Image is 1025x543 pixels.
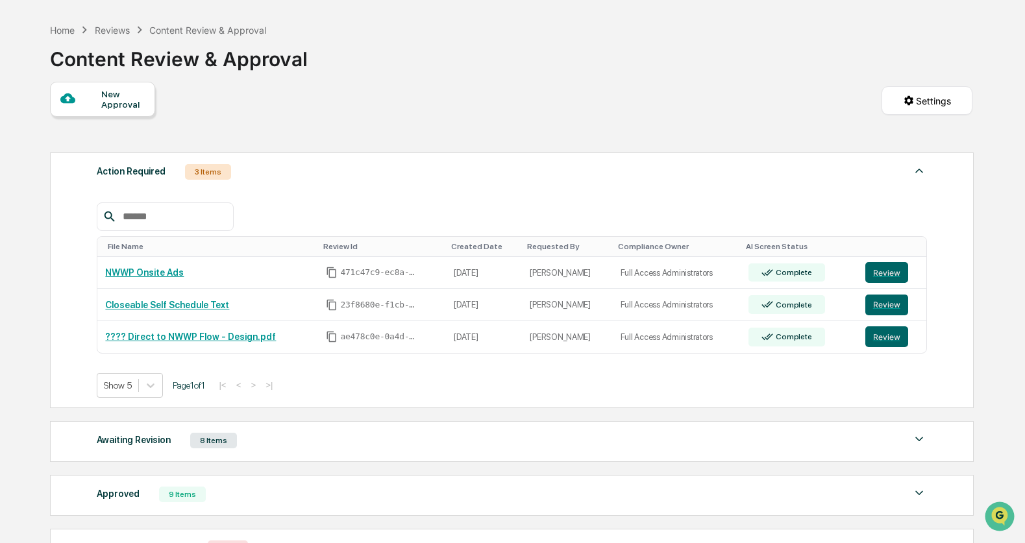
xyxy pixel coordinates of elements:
button: Start new chat [221,103,236,119]
td: [PERSON_NAME] [522,289,612,321]
span: ae478c0e-0a4d-4479-b16b-62d7dbbc97dc [340,332,418,342]
div: Complete [773,332,811,341]
div: Toggle SortBy [108,242,313,251]
span: Copy Id [326,267,338,278]
a: Review [865,262,919,283]
td: Full Access Administrators [613,257,741,289]
img: caret [911,431,927,447]
div: Awaiting Revision [97,431,171,448]
div: 9 Items [159,487,206,502]
a: 🗄️Attestations [89,158,166,182]
div: Content Review & Approval [149,25,266,36]
span: 471c47c9-ec8a-47f7-8d07-e4c1a0ceb988 [340,267,418,278]
div: Start new chat [44,99,213,112]
div: 8 Items [190,433,237,448]
button: >| [262,380,277,391]
button: Settings [882,86,972,115]
a: Powered byPylon [92,219,157,230]
a: Closeable Self Schedule Text [105,300,229,310]
div: Toggle SortBy [451,242,517,251]
span: Preclearance [26,163,84,176]
button: > [247,380,260,391]
div: New Approval [101,89,145,110]
button: Review [865,262,908,283]
div: Reviews [95,25,130,36]
a: NWWP Onsite Ads [105,267,184,278]
div: Toggle SortBy [618,242,735,251]
button: Review [865,295,908,315]
button: |< [215,380,230,391]
span: Data Lookup [26,188,82,201]
button: < [232,380,245,391]
div: Home [50,25,75,36]
div: We're available if you need us! [44,112,164,123]
a: Review [865,326,919,347]
a: 🖐️Preclearance [8,158,89,182]
td: [DATE] [446,289,522,321]
a: ???? Direct to NWWP Flow - Design.pdf [105,332,276,342]
td: Full Access Administrators [613,321,741,353]
div: Toggle SortBy [746,242,852,251]
img: caret [911,485,927,501]
div: Complete [773,300,811,309]
p: How can we help? [13,27,236,48]
span: Copy Id [326,299,338,311]
div: Action Required [97,163,166,180]
td: Full Access Administrators [613,289,741,321]
button: Review [865,326,908,347]
span: Page 1 of 1 [173,380,205,391]
span: 23f8680e-f1cb-4323-9e93-6f16597ece8b [340,300,418,310]
span: Attestations [107,163,161,176]
div: 3 Items [185,164,231,180]
div: Approved [97,485,140,502]
img: 1746055101610-c473b297-6a78-478c-a979-82029cc54cd1 [13,99,36,123]
span: Copy Id [326,331,338,343]
a: 🔎Data Lookup [8,183,87,206]
div: Toggle SortBy [527,242,607,251]
div: Content Review & Approval [50,37,308,71]
span: Pylon [129,220,157,230]
div: 🖐️ [13,165,23,175]
td: [DATE] [446,321,522,353]
td: [DATE] [446,257,522,289]
iframe: Open customer support [983,500,1019,535]
div: Complete [773,268,811,277]
td: [PERSON_NAME] [522,257,612,289]
a: Review [865,295,919,315]
td: [PERSON_NAME] [522,321,612,353]
div: 🗄️ [94,165,105,175]
div: Toggle SortBy [323,242,441,251]
img: caret [911,163,927,178]
div: 🔎 [13,189,23,200]
div: Toggle SortBy [868,242,922,251]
